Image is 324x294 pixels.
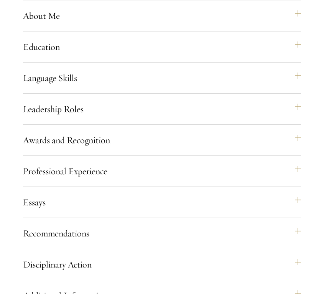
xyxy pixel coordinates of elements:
button: Essays [23,193,301,211]
button: Language Skills [23,69,301,87]
button: Leadership Roles [23,100,301,118]
button: Disciplinary Action [23,255,301,274]
button: Awards and Recognition [23,131,301,149]
button: Recommendations [23,224,301,243]
button: Education [23,38,301,56]
button: About Me [23,7,301,25]
button: Professional Experience [23,162,301,180]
